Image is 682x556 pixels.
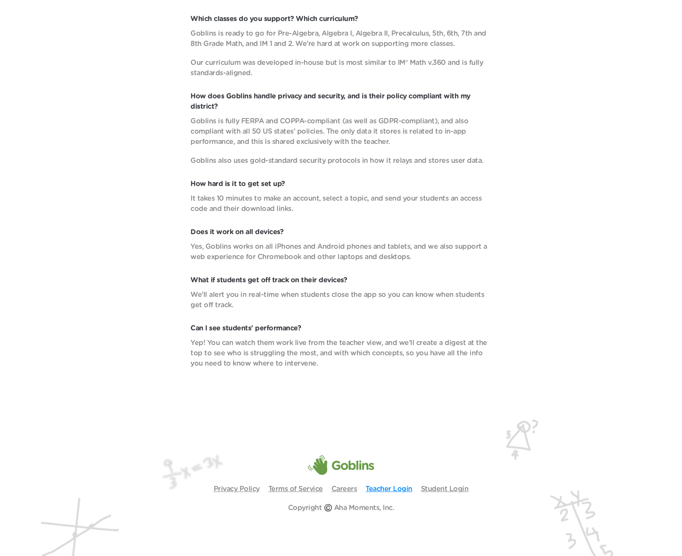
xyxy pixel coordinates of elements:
[190,156,492,166] p: Goblins also uses gold-standard security protocols in how it relays and stores user data.
[190,323,492,333] p: Can I see students’ performance?
[190,275,492,285] p: What if students get off track on their devices?
[190,193,492,214] p: It takes 10 minutes to make an account, select a topic, and send your students an access code and...
[268,486,323,492] a: Terms of Service
[190,28,492,49] p: Goblins is ready to go for Pre-Algebra, Algebra I, Algebra II, Precalculus, 5th, 6th, 7th and 8th...
[190,241,492,262] p: Yes, Goblins works on all iPhones and Android phones and tablets, and we also support a web exper...
[332,486,357,492] a: Careers
[366,486,412,492] a: Teacher Login
[190,116,492,147] p: Goblins is fully FERPA and COPPA-compliant (as well as GDPR-compliant), and also compliant with a...
[190,58,492,78] p: Our curriculum was developed in-house but is most similar to IM® Math v.360 and is fully standard...
[190,14,492,24] p: Which classes do you support? Which curriculum?
[190,290,492,310] p: We’ll alert you in real-time when students close the app so you can know when students get off tr...
[421,486,469,492] a: Student Login
[190,179,492,189] p: How hard is it to get set up?
[190,338,492,369] p: Yep! You can watch them work live from the teacher view, and we’ll create a digest at the top to ...
[190,91,492,112] p: How does Goblins handle privacy and security, and is their policy compliant with my district?
[190,227,492,237] p: Does it work on all devices?
[214,486,260,492] a: Privacy Policy
[288,503,394,513] p: Copyright ©️ Aha Moments, Inc.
